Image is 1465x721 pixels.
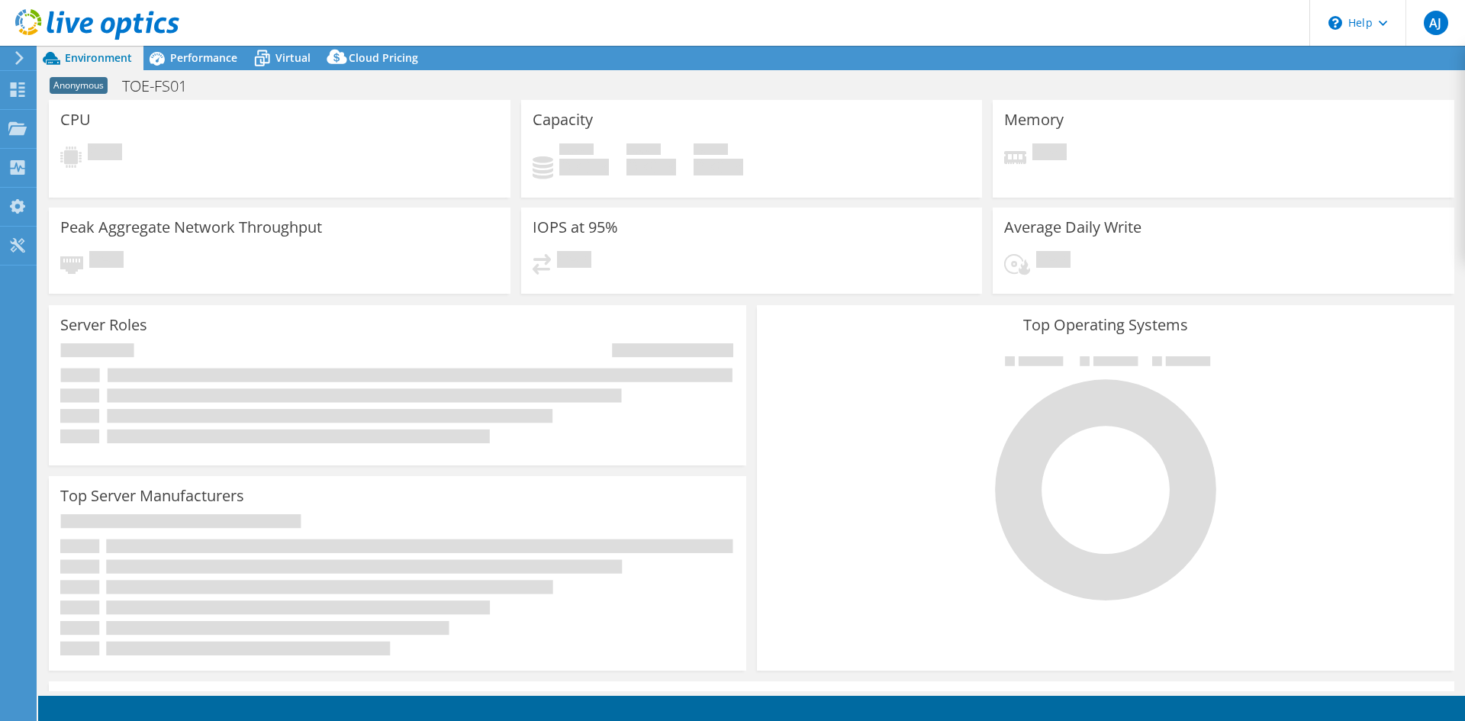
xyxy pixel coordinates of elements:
span: Pending [1036,251,1071,272]
h3: Memory [1004,111,1064,128]
span: Performance [170,50,237,65]
h3: Top Server Manufacturers [60,488,244,504]
span: Anonymous [50,77,108,94]
h3: IOPS at 95% [533,219,618,236]
h3: Average Daily Write [1004,219,1141,236]
span: AJ [1424,11,1448,35]
span: Pending [89,251,124,272]
span: Pending [88,143,122,164]
span: Pending [557,251,591,272]
span: Used [559,143,594,159]
h1: TOE-FS01 [115,78,211,95]
h4: 0 GiB [559,159,609,175]
span: Total [694,143,728,159]
span: Cloud Pricing [349,50,418,65]
h3: CPU [60,111,91,128]
h3: Capacity [533,111,593,128]
h4: 0 GiB [626,159,676,175]
span: Virtual [275,50,311,65]
h3: Server Roles [60,317,147,333]
h3: Top Operating Systems [768,317,1443,333]
span: Environment [65,50,132,65]
span: Free [626,143,661,159]
h4: 0 GiB [694,159,743,175]
h3: Peak Aggregate Network Throughput [60,219,322,236]
span: Pending [1032,143,1067,164]
svg: \n [1328,16,1342,30]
